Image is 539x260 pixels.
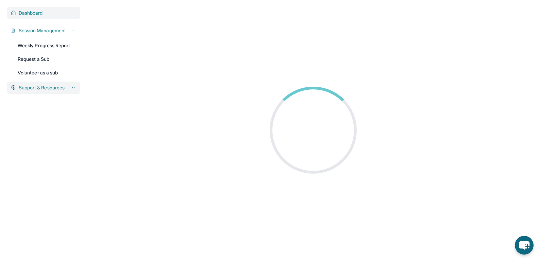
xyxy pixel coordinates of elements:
a: Request a Sub [14,53,80,65]
button: chat-button [515,236,534,255]
button: Support & Resources [16,84,76,91]
span: Support & Resources [19,84,65,91]
span: Dashboard [19,10,43,16]
button: Dashboard [16,10,76,16]
a: Volunteer as a sub [14,67,80,79]
a: Weekly Progress Report [14,39,80,52]
span: Session Management [19,27,66,34]
button: Session Management [16,27,76,34]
